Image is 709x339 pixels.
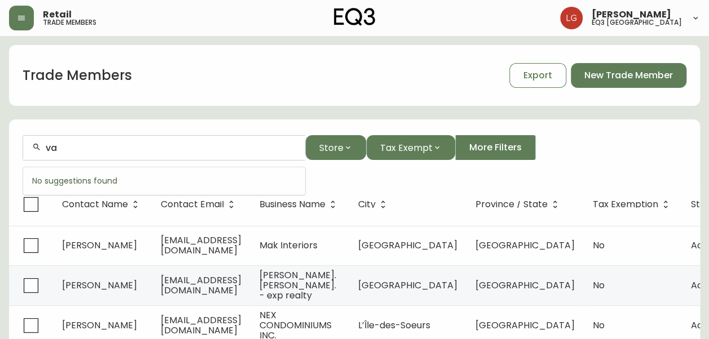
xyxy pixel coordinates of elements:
span: No [593,239,605,252]
span: [EMAIL_ADDRESS][DOMAIN_NAME] [161,314,241,337]
span: [GEOGRAPHIC_DATA] [358,239,457,252]
button: Export [509,63,566,88]
span: [EMAIL_ADDRESS][DOMAIN_NAME] [161,234,241,257]
span: Store [319,141,344,155]
span: More Filters [469,141,522,154]
div: No suggestions found [23,167,305,195]
span: Province / State [475,201,548,208]
h5: eq3 [GEOGRAPHIC_DATA] [592,19,682,26]
span: Contact Email [161,201,224,208]
span: No [593,279,605,292]
img: da6fc1c196b8cb7038979a7df6c040e1 [560,7,583,29]
span: [GEOGRAPHIC_DATA] [475,319,575,332]
span: [GEOGRAPHIC_DATA] [475,239,575,252]
span: Contact Email [161,199,239,209]
h5: trade members [43,19,96,26]
span: City [358,201,376,208]
span: [PERSON_NAME] [62,239,137,252]
span: Contact Name [62,201,128,208]
span: [GEOGRAPHIC_DATA] [358,279,457,292]
h1: Trade Members [23,66,132,85]
span: Business Name [259,201,325,208]
span: [PERSON_NAME]. [PERSON_NAME]. - exp realty [259,269,336,302]
span: Tax Exemption [593,201,658,208]
span: Tax Exempt [380,141,433,155]
button: More Filters [455,135,536,160]
img: logo [334,8,376,26]
span: Contact Name [62,199,143,209]
span: Mak Interiors [259,239,318,252]
span: [PERSON_NAME] [62,319,137,332]
span: Tax Exemption [593,199,673,209]
span: L’Île-des-Soeurs [358,319,430,332]
span: Retail [43,10,72,19]
span: [PERSON_NAME] [592,10,671,19]
span: Province / State [475,199,562,209]
span: Business Name [259,199,340,209]
span: [PERSON_NAME] [62,279,137,292]
span: No [593,319,605,332]
input: Search [46,142,296,153]
button: Store [305,135,366,160]
span: New Trade Member [584,69,673,82]
button: New Trade Member [571,63,686,88]
span: Export [523,69,552,82]
button: Tax Exempt [366,135,455,160]
span: [GEOGRAPHIC_DATA] [475,279,575,292]
span: City [358,199,390,209]
span: [EMAIL_ADDRESS][DOMAIN_NAME] [161,274,241,297]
